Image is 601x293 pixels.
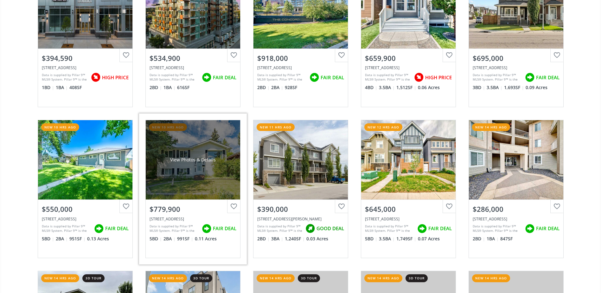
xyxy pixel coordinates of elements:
img: rating icon [523,222,536,235]
img: rating icon [308,71,321,84]
div: $390,000 [257,204,344,214]
span: 2 BA [163,236,176,242]
span: 1,512 SF [396,84,416,91]
span: 408 SF [69,84,82,91]
span: HIGH PRICE [425,74,452,81]
span: 3 BA [271,236,283,242]
span: 1 BA [56,84,68,91]
img: rating icon [89,71,102,84]
a: new 12 hrs ago$645,000[STREET_ADDRESS]Data is supplied by Pillar 9™ MLS® System. Pillar 9™ is the... [355,114,462,264]
a: new 10 hrs agoView Photos & Details$779,900[STREET_ADDRESS]Data is supplied by Pillar 9™ MLS® Sys... [139,114,247,264]
span: 1,749 SF [396,236,416,242]
span: 2 BA [271,84,283,91]
span: 2 BD [257,84,270,91]
div: 3152 Blakiston Drive NW, Calgary, AB T2L 1L8 [150,216,236,222]
span: 3.5 BA [487,84,502,91]
img: rating icon [93,222,105,235]
a: new 11 hrs ago$390,000[STREET_ADDRESS][PERSON_NAME]Data is supplied by Pillar 9™ MLS® System. Pil... [247,114,355,264]
div: Data is supplied by Pillar 9™ MLS® System. Pillar 9™ is the owner of the copyright in its MLS® Sy... [150,224,199,233]
div: Data is supplied by Pillar 9™ MLS® System. Pillar 9™ is the owner of the copyright in its MLS® Sy... [257,73,306,82]
span: FAIR DEAL [213,225,236,232]
img: rating icon [416,222,428,235]
img: rating icon [200,71,213,84]
div: 1509 Symons Valley Parkway NW, Calgary, AB T3P 0R8 [257,216,344,222]
span: 0.11 Acres [195,236,217,242]
div: 110 18A Street NW #449, Calgary, AB T2N 5G5 [42,65,129,70]
div: $695,000 [473,53,559,63]
div: $534,900 [150,53,236,63]
span: 847 SF [500,236,513,242]
div: Data is supplied by Pillar 9™ MLS® System. Pillar 9™ is the owner of the copyright in its MLS® Sy... [473,73,522,82]
span: 616 SF [177,84,189,91]
div: $659,900 [365,53,452,63]
div: $550,000 [42,204,129,214]
div: Data is supplied by Pillar 9™ MLS® System. Pillar 9™ is the owner of the copyright in its MLS® Sy... [365,73,411,82]
span: 5 BD [365,236,377,242]
span: 5 BD [150,236,162,242]
span: FAIR DEAL [321,74,344,81]
span: 991 SF [177,236,193,242]
img: rating icon [304,222,316,235]
span: 1,240 SF [285,236,305,242]
span: 0.09 Acres [526,84,547,91]
span: 2 BD [150,84,162,91]
span: 1 BD [42,84,54,91]
div: View Photos & Details [170,157,216,163]
span: 0.03 Acres [306,236,328,242]
span: FAIR DEAL [428,225,452,232]
div: $394,590 [42,53,129,63]
span: HIGH PRICE [102,74,129,81]
div: $918,000 [257,53,344,63]
div: $645,000 [365,204,452,214]
span: 2 BA [56,236,68,242]
img: rating icon [412,71,425,84]
span: 1 BA [163,84,176,91]
span: 0.07 Acres [418,236,440,242]
div: Data is supplied by Pillar 9™ MLS® System. Pillar 9™ is the owner of the copyright in its MLS® Sy... [473,224,522,233]
div: 1000 Citadel Meadow Point NW #303, Calgary, AB T3G 5N5 [473,216,559,222]
span: 4 BD [365,84,377,91]
span: FAIR DEAL [536,225,559,232]
div: 110 18A Street NW #235, Calgary, AB T2N 5G5 [150,65,236,70]
img: rating icon [200,222,213,235]
div: Data is supplied by Pillar 9™ MLS® System. Pillar 9™ is the owner of the copyright in its MLS® Sy... [150,73,199,82]
div: $286,000 [473,204,559,214]
span: FAIR DEAL [536,74,559,81]
span: 928 SF [285,84,297,91]
a: new 14 hrs ago$286,000[STREET_ADDRESS]Data is supplied by Pillar 9™ MLS® System. Pillar 9™ is the... [462,114,570,264]
span: 951 SF [69,236,86,242]
span: 0.13 Acres [87,236,109,242]
div: 35 Masters Heights SE, Calgary, AB T3M 2M7 [365,216,452,222]
div: 738 1 Avenue SW #302, Calgary, AB T2P 5G8 [257,65,344,70]
span: FAIR DEAL [213,74,236,81]
span: 3.5 BA [379,236,395,242]
span: 1 BA [487,236,499,242]
div: Data is supplied by Pillar 9™ MLS® System. Pillar 9™ is the owner of the copyright in its MLS® Sy... [365,224,414,233]
span: GOOD DEAL [316,225,344,232]
div: 48 Auburn Bay Crescent SE, Calgary, AB T3M 0K4 [365,65,452,70]
span: 1,693 SF [504,84,524,91]
div: Data is supplied by Pillar 9™ MLS® System. Pillar 9™ is the owner of the copyright in its MLS® Sy... [42,73,88,82]
span: 3.5 BA [379,84,395,91]
div: 2210 35 Street SE, Calgary, AB T2B 0X1 [42,216,129,222]
a: new 10 hrs ago$550,000[STREET_ADDRESS]Data is supplied by Pillar 9™ MLS® System. Pillar 9™ is the... [31,114,139,264]
div: $779,900 [150,204,236,214]
div: Data is supplied by Pillar 9™ MLS® System. Pillar 9™ is the owner of the copyright in its MLS® Sy... [42,224,91,233]
span: 5 BD [42,236,54,242]
span: 2 BD [257,236,270,242]
span: 2 BD [473,236,485,242]
div: Data is supplied by Pillar 9™ MLS® System. Pillar 9™ is the owner of the copyright in its MLS® Sy... [257,224,302,233]
img: rating icon [523,71,536,84]
div: 898 Evanston Drive NW, Calgary, AB T3P 0B1 [473,65,559,70]
span: 0.06 Acres [418,84,440,91]
span: 3 BD [473,84,485,91]
span: FAIR DEAL [105,225,129,232]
